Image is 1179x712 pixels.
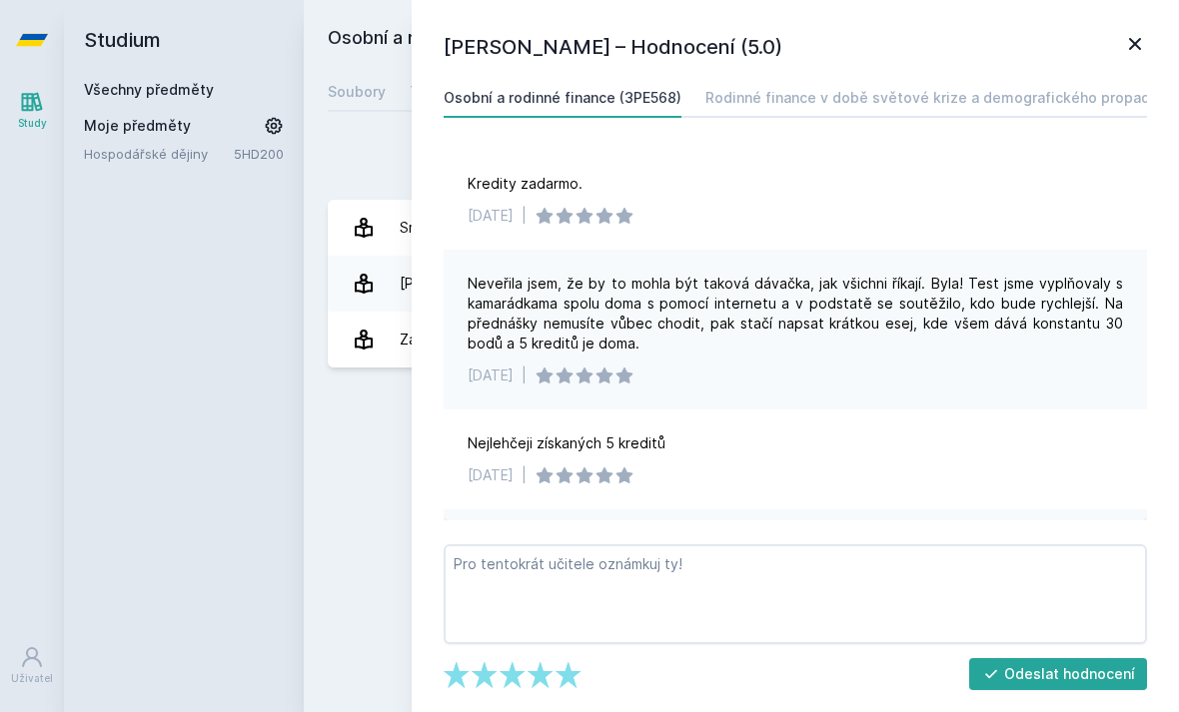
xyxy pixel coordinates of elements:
[400,320,578,359] div: Zámečník [PERSON_NAME]
[410,72,450,112] a: Testy
[4,635,60,696] a: Uživatel
[468,206,514,226] div: [DATE]
[84,144,234,164] a: Hospodářské dějiny
[400,208,492,248] div: Smrčka Luboš
[328,312,1155,367] a: Zámečník [PERSON_NAME] 2 hodnocení 5.0
[328,24,931,56] h2: Osobní a rodinné finance (3PE568)
[468,174,583,194] div: Kredity zadarmo.
[410,82,450,102] div: Testy
[522,206,527,226] div: |
[468,274,1123,354] div: Neveřila jsem, že by to mohla být taková dávačka, jak všichni říkají. Byla! Test jsme vyplňovaly ...
[11,671,53,686] div: Uživatel
[84,116,191,136] span: Moje předměty
[328,82,386,102] div: Soubory
[328,72,386,112] a: Soubory
[400,264,511,304] div: [PERSON_NAME]
[328,256,1155,312] a: [PERSON_NAME] 19 hodnocení 4.8
[328,200,1155,256] a: Smrčka Luboš 8 hodnocení 5.0
[468,365,514,385] div: [DATE]
[84,81,214,98] a: Všechny předměty
[18,116,47,131] div: Study
[234,146,284,162] a: 5HD200
[4,80,60,141] a: Study
[522,365,527,385] div: |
